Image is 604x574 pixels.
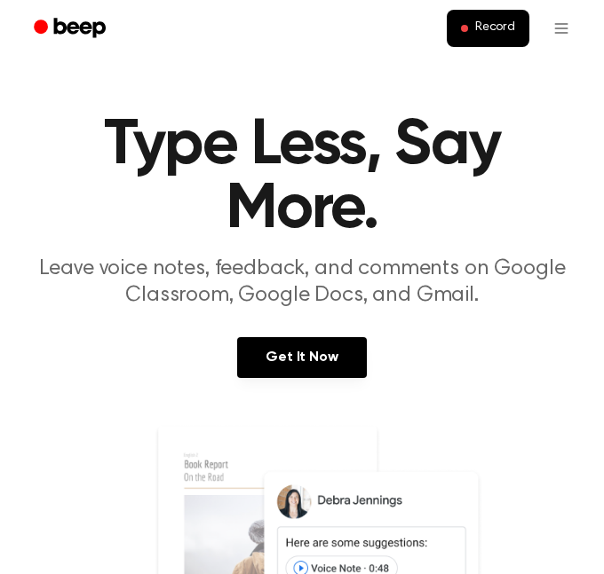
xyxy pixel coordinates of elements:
[21,114,583,241] h1: Type Less, Say More.
[447,10,529,47] button: Record
[237,337,366,378] a: Get It Now
[21,12,122,46] a: Beep
[21,256,583,309] p: Leave voice notes, feedback, and comments on Google Classroom, Google Docs, and Gmail.
[540,7,583,50] button: Open menu
[475,20,515,36] span: Record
